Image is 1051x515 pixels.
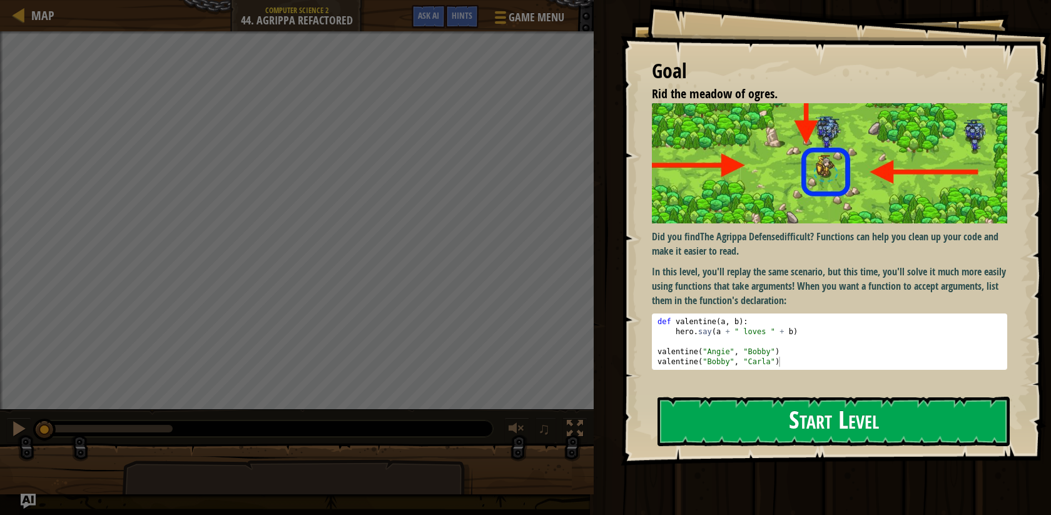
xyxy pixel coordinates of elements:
strong: The Agrippa Defense [700,230,779,243]
button: ⌘ + P: Pause [6,417,31,443]
div: Goal [652,57,1007,86]
span: Ask AI [418,9,439,21]
a: Map [25,7,54,24]
span: Game Menu [509,9,564,26]
button: Adjust volume [504,417,529,443]
li: Rid the meadow of ogres. [636,85,1004,103]
span: Rid the meadow of ogres. [652,85,778,102]
span: Hints [452,9,472,21]
p: Did you find difficult? Functions can help you clean up your code and make it easier to read. [652,230,1007,258]
button: Game Menu [485,5,572,34]
p: In this level, you'll replay the same scenario, but this time, you'll solve it much more easily u... [652,265,1007,308]
button: Ask AI [21,494,36,509]
button: ♫ [536,417,557,443]
span: ♫ [538,419,551,438]
span: Map [31,7,54,24]
button: Ask AI [412,5,445,28]
img: The agrippa defense [652,103,1007,223]
button: Toggle fullscreen [562,417,587,443]
button: Start Level [658,397,1010,446]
